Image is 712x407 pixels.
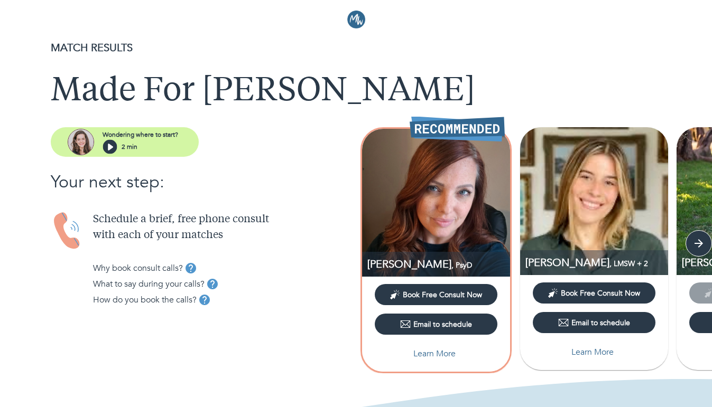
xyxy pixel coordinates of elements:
p: Learn More [571,346,614,358]
div: Email to schedule [558,317,630,328]
p: Schedule a brief, free phone consult with each of your matches [93,212,356,243]
button: assistantWondering where to start?2 min [51,127,199,157]
button: tooltip [183,260,199,276]
h1: Made For [PERSON_NAME] [51,73,661,111]
p: MATCH RESULTS [51,40,661,56]
button: Learn More [375,343,497,364]
button: Email to schedule [375,314,497,335]
button: Book Free Consult Now [375,284,497,305]
p: What to say during your calls? [93,278,205,290]
p: How do you book the calls? [93,294,197,306]
img: Recommended Therapist [410,116,505,141]
p: Why book consult calls? [93,262,183,275]
p: Wondering where to start? [103,130,178,139]
span: , PsyD [451,260,472,270]
span: Book Free Consult Now [403,290,482,300]
p: 2 min [122,142,137,152]
img: Erin Jerome profile [362,129,510,277]
button: tooltip [205,276,220,292]
button: tooltip [197,292,212,308]
span: Book Free Consult Now [561,288,640,298]
p: PsyD [367,257,510,271]
img: Rebecca Snyder profile [520,127,668,275]
p: Your next step: [51,169,356,195]
p: LMSW, Coaching, Integrative Practitioner [525,255,668,270]
div: Email to schedule [400,319,472,329]
button: Learn More [533,342,655,363]
img: assistant [68,129,94,155]
img: Handset [51,212,85,250]
img: Logo [347,11,365,29]
span: , LMSW + 2 [609,259,648,269]
button: Email to schedule [533,312,655,333]
p: Learn More [413,347,456,360]
button: Book Free Consult Now [533,282,655,304]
